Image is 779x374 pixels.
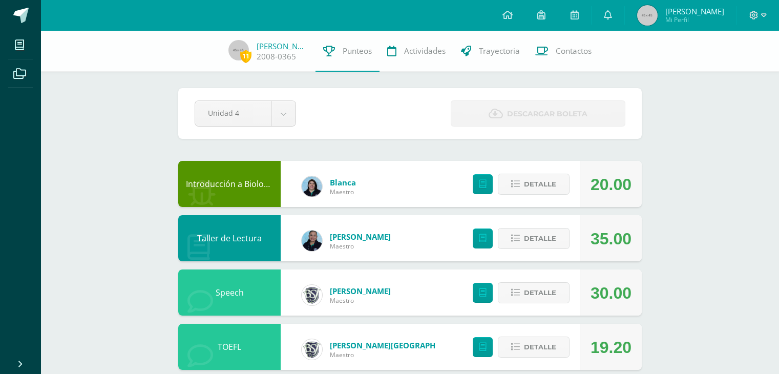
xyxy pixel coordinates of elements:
[330,232,391,242] a: [PERSON_NAME]
[330,242,391,251] span: Maestro
[479,46,520,56] span: Trayectoria
[302,176,322,197] img: 6df1b4a1ab8e0111982930b53d21c0fa.png
[330,188,356,196] span: Maestro
[380,31,453,72] a: Actividades
[498,282,570,303] button: Detalle
[343,46,372,56] span: Punteos
[591,161,631,207] div: 20.00
[591,270,631,316] div: 30.00
[178,161,281,207] div: Introducción a Biología
[302,339,322,360] img: 16c3d0cd5e8cae4aecb86a0a5c6f5782.png
[257,41,308,51] a: [PERSON_NAME]
[665,15,724,24] span: Mi Perfil
[302,285,322,305] img: cf0f0e80ae19a2adee6cb261b32f5f36.png
[524,338,556,357] span: Detalle
[591,216,631,262] div: 35.00
[498,228,570,249] button: Detalle
[240,50,251,63] span: 11
[637,5,658,26] img: 45x45
[178,215,281,261] div: Taller de Lectura
[524,283,556,302] span: Detalle
[330,286,391,296] a: [PERSON_NAME]
[404,46,446,56] span: Actividades
[528,31,599,72] a: Contactos
[507,101,587,127] span: Descargar boleta
[665,6,724,16] span: [PERSON_NAME]
[524,229,556,248] span: Detalle
[178,269,281,316] div: Speech
[330,340,453,350] a: [PERSON_NAME][GEOGRAPHIC_DATA]
[524,175,556,194] span: Detalle
[195,101,296,126] a: Unidad 4
[302,231,322,251] img: 9587b11a6988a136ca9b298a8eab0d3f.png
[228,40,249,60] img: 45x45
[498,174,570,195] button: Detalle
[556,46,592,56] span: Contactos
[591,324,631,370] div: 19.20
[330,350,453,359] span: Maestro
[208,101,258,125] span: Unidad 4
[330,296,391,305] span: Maestro
[315,31,380,72] a: Punteos
[453,31,528,72] a: Trayectoria
[257,51,296,62] a: 2008-0365
[498,337,570,358] button: Detalle
[178,324,281,370] div: TOEFL
[330,177,356,188] a: Blanca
